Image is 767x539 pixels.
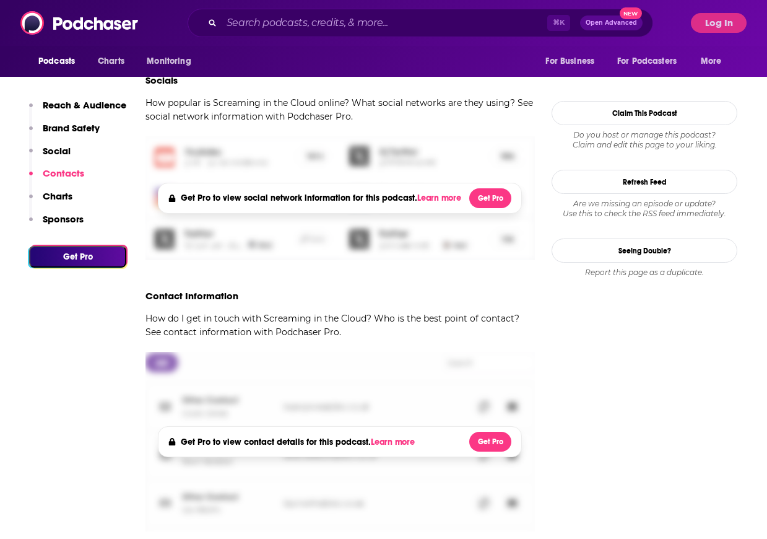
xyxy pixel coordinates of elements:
[29,167,84,190] button: Contacts
[90,50,132,73] a: Charts
[580,15,643,30] button: Open AdvancedNew
[371,437,418,447] button: Learn more
[620,7,642,19] span: New
[43,145,71,157] p: Social
[29,246,126,268] button: Get Pro
[181,437,418,447] h4: Get Pro to view contact details for this podcast.
[43,190,72,202] p: Charts
[692,50,737,73] button: open menu
[552,130,737,140] span: Do you host or manage this podcast?
[29,122,100,145] button: Brand Safety
[29,190,72,213] button: Charts
[552,268,737,278] div: Report this page as a duplicate.
[537,50,610,73] button: open menu
[181,193,457,203] h4: Get Pro to view social network information for this podcast.
[552,239,737,263] a: Seeing Double?
[586,20,637,26] span: Open Advanced
[145,290,238,302] h3: Contact Information
[30,50,91,73] button: open menu
[43,167,84,179] p: Contacts
[98,53,124,70] span: Charts
[552,130,737,150] div: Claim and edit this page to your liking.
[145,312,535,339] p: How do I get in touch with Screaming in the Cloud? Who is the best point of contact? See contact ...
[38,53,75,70] span: Podcasts
[547,15,570,31] span: ⌘ K
[43,99,126,111] p: Reach & Audience
[469,188,511,208] button: Get Pro
[147,53,191,70] span: Monitoring
[609,50,695,73] button: open menu
[222,13,547,33] input: Search podcasts, credits, & more...
[552,101,737,125] button: Claim This Podcast
[43,122,100,134] p: Brand Safety
[29,99,126,122] button: Reach & Audience
[701,53,722,70] span: More
[20,11,139,35] img: Podchaser - Follow, Share and Rate Podcasts
[545,53,594,70] span: For Business
[29,145,71,168] button: Social
[417,193,464,203] button: Learn more
[29,213,84,236] button: Sponsors
[691,13,747,33] button: Log In
[138,50,207,73] button: open menu
[145,74,178,86] h3: Socials
[469,432,511,452] button: Get Pro
[617,53,677,70] span: For Podcasters
[145,96,535,123] p: How popular is Screaming in the Cloud online? What social networks are they using? See social net...
[552,170,737,194] button: Refresh Feed
[43,213,84,225] p: Sponsors
[188,9,653,37] div: Search podcasts, credits, & more...
[552,199,737,219] div: Are we missing an episode or update? Use this to check the RSS feed immediately.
